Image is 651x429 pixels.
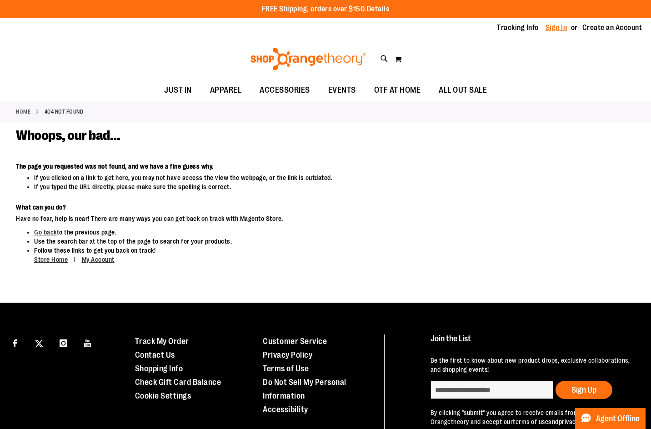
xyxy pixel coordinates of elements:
p: FREE Shipping, orders over $150. [262,4,390,15]
span: | [70,252,80,268]
button: Sign Up [556,381,612,399]
a: My Account [82,256,115,263]
img: Twitter [35,339,43,348]
a: Visit our Instagram page [55,334,71,350]
li: If you typed the URL directly, please make sure the spelling is correct. [34,182,506,191]
a: Create an Account [582,23,642,33]
strong: 404 Not Found [45,108,84,116]
h4: Join the List [431,334,634,351]
span: APPAREL [210,80,242,100]
li: to the previous page. [34,228,506,237]
input: enter email [431,381,553,399]
li: Follow these links to get you back on track! [34,246,506,264]
img: Shop Orangetheory [249,48,367,70]
a: Check Gift Card Balance [135,378,221,387]
p: By clicking "submit" you agree to receive emails from Shop Orangetheory and accept our and [431,408,634,426]
a: privacy and cookie policy. [559,418,630,425]
a: Privacy Policy [263,350,312,359]
span: JUST IN [164,80,192,100]
a: Visit our Youtube page [80,334,96,350]
a: Sign In [546,23,567,33]
span: Agent Offline [596,414,640,423]
a: Details [367,5,390,13]
span: OTF AT HOME [374,80,421,100]
a: Go back [34,229,57,236]
a: Accessibility [263,405,308,414]
li: Use the search bar at the top of the page to search for your products. [34,237,506,246]
li: If you clicked on a link to get here, you may not have access the view the webpage, or the link i... [34,173,506,182]
a: Shopping Info [135,364,183,373]
a: Terms of Use [263,364,309,373]
a: Store Home [34,256,68,263]
a: Customer Service [263,337,327,346]
span: Whoops, our bad... [16,128,120,143]
dd: Have no fear, help is near! There are many ways you can get back on track with Magento Store. [16,214,506,223]
a: Home [16,108,30,116]
span: ALL OUT SALE [439,80,487,100]
button: Agent Offline [575,408,646,429]
a: Visit our X page [31,334,47,350]
a: Do Not Sell My Personal Information [263,378,346,400]
a: Tracking Info [497,23,539,33]
a: terms of use [513,418,548,425]
span: Sign Up [571,385,596,394]
p: Be the first to know about new product drops, exclusive collaborations, and shopping events! [431,356,634,374]
span: ACCESSORIES [260,80,310,100]
span: EVENTS [328,80,356,100]
dt: What can you do? [16,203,506,212]
dt: The page you requested was not found, and we have a fine guess why. [16,162,506,171]
a: Contact Us [135,350,175,359]
a: Cookie Settings [135,391,191,400]
a: Track My Order [135,337,189,346]
a: Visit our Facebook page [7,334,23,350]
